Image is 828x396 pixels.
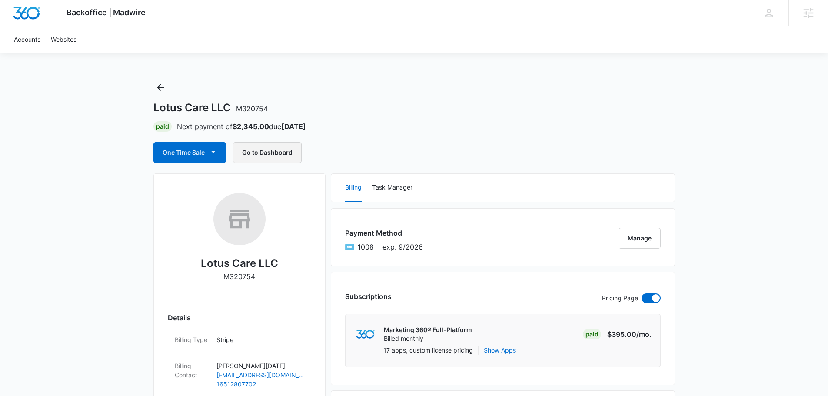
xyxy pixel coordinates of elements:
[607,329,652,339] p: $395.00
[233,142,302,163] button: Go to Dashboard
[345,291,392,302] h3: Subscriptions
[356,330,375,339] img: marketing360Logo
[216,361,304,370] p: [PERSON_NAME][DATE]
[636,330,652,339] span: /mo.
[372,174,412,202] button: Task Manager
[281,122,306,131] strong: [DATE]
[484,346,516,355] button: Show Apps
[168,313,191,323] span: Details
[153,142,226,163] button: One Time Sale
[153,121,172,132] div: Paid
[168,356,311,394] div: Billing Contact[PERSON_NAME][DATE][EMAIL_ADDRESS][DOMAIN_NAME]16512807702
[383,346,473,355] p: 17 apps, custom license pricing
[583,329,601,339] div: Paid
[46,26,82,53] a: Websites
[358,242,374,252] span: American Express ending with
[384,326,472,334] p: Marketing 360® Full-Platform
[9,26,46,53] a: Accounts
[223,271,255,282] p: M320754
[153,80,167,94] button: Back
[67,8,146,17] span: Backoffice | Madwire
[175,335,209,344] dt: Billing Type
[236,104,268,113] span: M320754
[168,330,311,356] div: Billing TypeStripe
[384,334,472,343] p: Billed monthly
[153,101,268,114] h1: Lotus Care LLC
[216,370,304,379] a: [EMAIL_ADDRESS][DOMAIN_NAME]
[175,361,209,379] dt: Billing Contact
[345,174,362,202] button: Billing
[216,379,304,389] a: 16512807702
[602,293,638,303] p: Pricing Page
[382,242,423,252] span: exp. 9/2026
[201,256,278,271] h2: Lotus Care LLC
[216,335,304,344] p: Stripe
[233,122,269,131] strong: $2,345.00
[177,121,306,132] p: Next payment of due
[619,228,661,249] button: Manage
[345,228,423,238] h3: Payment Method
